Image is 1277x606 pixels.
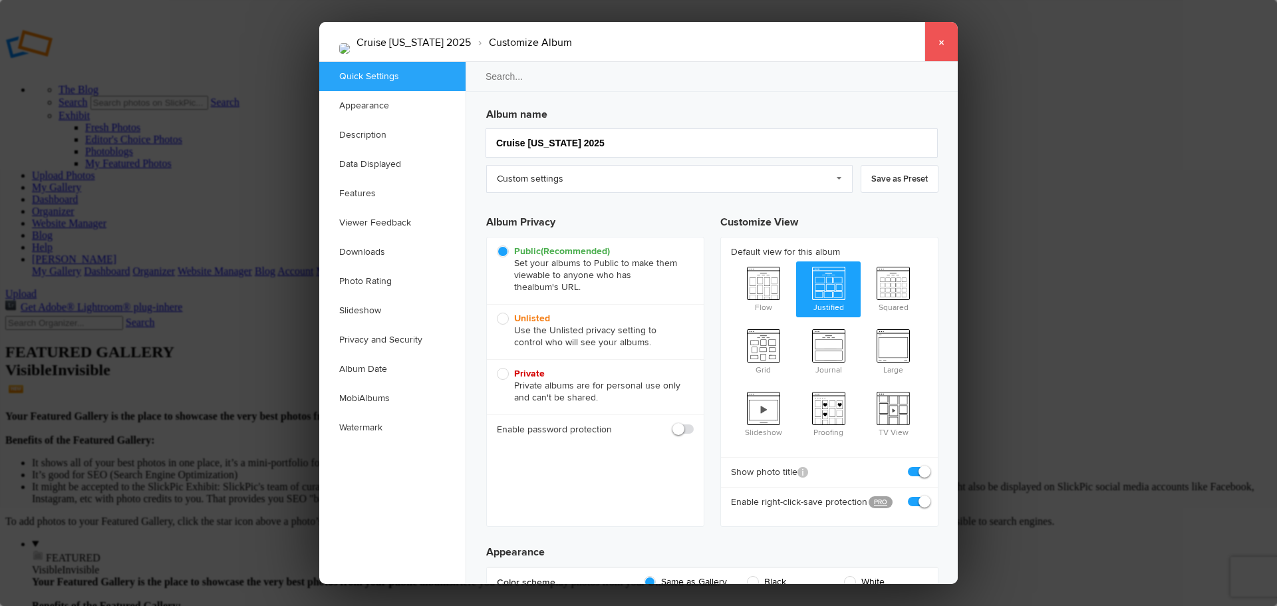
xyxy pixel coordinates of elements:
[747,576,824,588] span: Black
[339,43,350,54] img: 02_TB84113.jpg
[486,533,938,560] h3: Appearance
[861,165,938,193] a: Save as Preset
[319,62,466,91] a: Quick Settings
[497,423,612,436] b: Enable password protection
[319,91,466,120] a: Appearance
[731,466,808,479] b: Show photo title
[319,237,466,267] a: Downloads
[731,261,796,315] span: Flow
[541,245,610,257] i: (Recommended)
[319,296,466,325] a: Slideshow
[731,324,796,377] span: Grid
[731,386,796,440] span: Slideshow
[486,101,938,122] h3: Album name
[465,61,960,92] input: Search...
[527,281,581,293] span: album's URL.
[471,31,572,54] li: Customize Album
[861,261,926,315] span: Squared
[514,313,550,324] b: Unlisted
[319,413,466,442] a: Watermark
[869,496,893,508] a: PRO
[356,31,471,54] li: Cruise [US_STATE] 2025
[319,325,466,355] a: Privacy and Security
[319,384,466,413] a: MobiAlbums
[497,368,687,404] span: Private albums are for personal use only and can't be shared.
[796,324,861,377] span: Journal
[486,165,853,193] a: Custom settings
[796,261,861,315] span: Justified
[319,179,466,208] a: Features
[514,368,545,379] b: Private
[720,204,938,237] h3: Customize View
[319,355,466,384] a: Album Date
[644,576,727,588] span: Same as Gallery
[731,245,928,259] b: Default view for this album
[319,267,466,296] a: Photo Rating
[796,386,861,440] span: Proofing
[861,324,926,377] span: Large
[319,150,466,179] a: Data Displayed
[319,208,466,237] a: Viewer Feedback
[514,245,610,257] b: Public
[844,576,921,588] span: White
[486,204,704,237] h3: Album Privacy
[497,245,687,293] span: Set your albums to Public to make them viewable to anyone who has the
[861,386,926,440] span: TV View
[924,22,958,62] a: ×
[497,576,630,589] b: Color scheme
[319,120,466,150] a: Description
[497,313,687,349] span: Use the Unlisted privacy setting to control who will see your albums.
[731,496,859,509] b: Enable right-click-save protection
